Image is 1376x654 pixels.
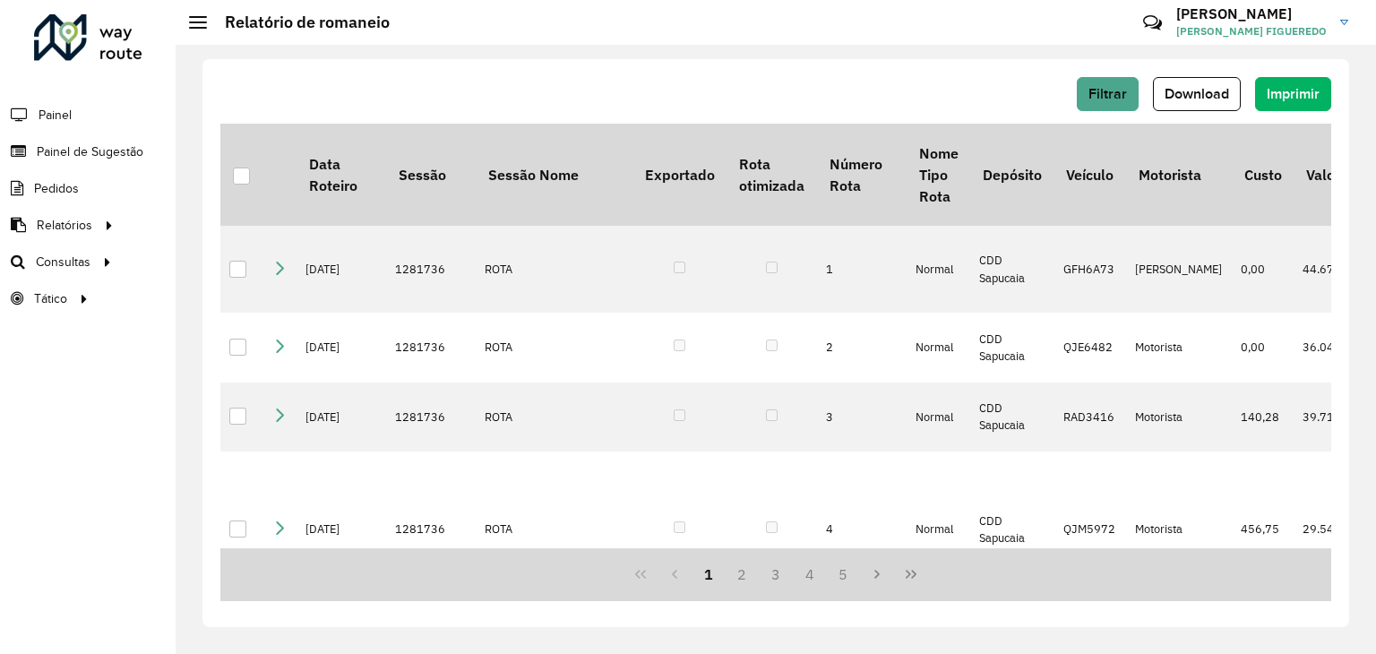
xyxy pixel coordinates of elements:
[970,452,1053,607] td: CDD Sapucaia
[1294,383,1375,452] td: 39.711,69
[386,452,476,607] td: 1281736
[817,313,907,383] td: 2
[386,226,476,313] td: 1281736
[1294,124,1375,226] th: Valor
[1232,124,1294,226] th: Custo
[1153,77,1241,111] button: Download
[386,383,476,452] td: 1281736
[632,124,727,226] th: Exportado
[1126,313,1232,383] td: Motorista
[817,226,907,313] td: 1
[476,452,632,607] td: ROTA
[1126,124,1232,226] th: Motorista
[907,313,970,383] td: Normal
[39,106,72,125] span: Painel
[476,124,632,226] th: Sessão Nome
[1133,4,1172,42] a: Contato Rápido
[1232,313,1294,383] td: 0,00
[1232,452,1294,607] td: 456,75
[476,226,632,313] td: ROTA
[907,226,970,313] td: Normal
[793,557,827,591] button: 4
[970,313,1053,383] td: CDD Sapucaia
[970,124,1053,226] th: Depósito
[692,557,726,591] button: 1
[817,124,907,226] th: Número Rota
[1126,383,1232,452] td: Motorista
[1054,124,1126,226] th: Veículo
[1294,226,1375,313] td: 44.675,67
[1267,86,1320,101] span: Imprimir
[476,383,632,452] td: ROTA
[207,13,390,32] h2: Relatório de romaneio
[1088,86,1127,101] span: Filtrar
[36,253,90,271] span: Consultas
[386,124,476,226] th: Sessão
[34,179,79,198] span: Pedidos
[1232,226,1294,313] td: 0,00
[1054,452,1126,607] td: QJM5972
[34,289,67,308] span: Tático
[1077,77,1139,111] button: Filtrar
[297,452,386,607] td: [DATE]
[476,313,632,383] td: ROTA
[1176,23,1327,39] span: [PERSON_NAME] FIGUEREDO
[827,557,861,591] button: 5
[1126,226,1232,313] td: [PERSON_NAME]
[1126,452,1232,607] td: Motorista
[297,124,386,226] th: Data Roteiro
[907,124,970,226] th: Nome Tipo Rota
[1255,77,1331,111] button: Imprimir
[894,557,928,591] button: Last Page
[970,226,1053,313] td: CDD Sapucaia
[1176,5,1327,22] h3: [PERSON_NAME]
[860,557,894,591] button: Next Page
[297,383,386,452] td: [DATE]
[297,226,386,313] td: [DATE]
[1165,86,1229,101] span: Download
[759,557,793,591] button: 3
[970,383,1053,452] td: CDD Sapucaia
[386,313,476,383] td: 1281736
[297,313,386,383] td: [DATE]
[1054,383,1126,452] td: RAD3416
[37,142,143,161] span: Painel de Sugestão
[1054,313,1126,383] td: QJE6482
[817,383,907,452] td: 3
[1232,383,1294,452] td: 140,28
[1054,226,1126,313] td: GFH6A73
[1294,313,1375,383] td: 36.042,98
[907,452,970,607] td: Normal
[725,557,759,591] button: 2
[727,124,816,226] th: Rota otimizada
[907,383,970,452] td: Normal
[37,216,92,235] span: Relatórios
[817,452,907,607] td: 4
[1294,452,1375,607] td: 29.544,94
